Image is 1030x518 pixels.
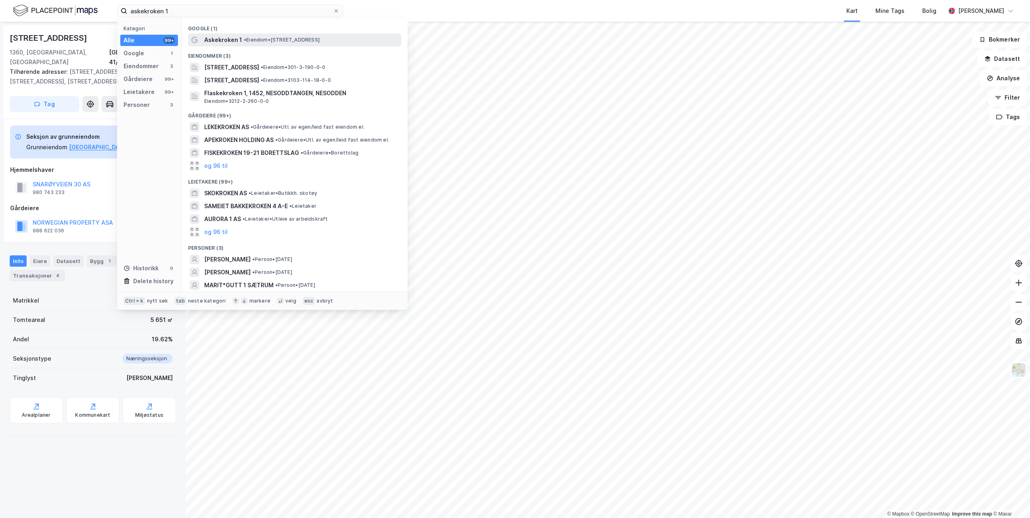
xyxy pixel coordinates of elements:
span: Gårdeiere • Utl. av egen/leid fast eiendom el. [275,137,389,143]
span: [STREET_ADDRESS] [204,75,259,85]
div: Kontrollprogram for chat [990,479,1030,518]
span: Eiendom • [STREET_ADDRESS] [244,37,320,43]
div: Mine Tags [875,6,904,16]
img: logo.f888ab2527a4732fd821a326f86c7f29.svg [13,4,98,18]
span: APEKROKEN HOLDING AS [204,135,274,145]
span: Person • [DATE] [252,256,292,263]
span: Gårdeiere • Utl. av egen/leid fast eiendom el. [251,124,364,130]
div: [STREET_ADDRESS], [STREET_ADDRESS], [STREET_ADDRESS] [10,67,170,86]
div: Alle [124,36,134,45]
div: Kategori [124,25,178,31]
div: Arealplaner [22,412,50,418]
div: Tinglyst [13,373,36,383]
span: • [249,190,251,196]
div: Seksjonstype [13,354,51,363]
div: Delete history [133,276,174,286]
span: Askekroken 1 [204,35,242,45]
span: • [275,282,278,288]
button: og 96 til [204,161,228,171]
div: Eiendommer [124,61,159,71]
div: Personer [124,100,150,110]
span: Leietaker • Butikkh. skotøy [249,190,317,196]
div: Matrikkel [13,296,39,305]
div: Eiere [30,255,50,267]
div: 3 [168,102,175,108]
span: • [252,256,255,262]
button: Bokmerker [972,31,1027,48]
div: [STREET_ADDRESS] [10,31,89,44]
span: [PERSON_NAME] [204,255,251,264]
span: • [243,216,245,222]
div: Personer (3) [182,238,408,253]
img: Z [1011,362,1026,378]
div: [PERSON_NAME] [126,373,173,383]
div: 1 [105,257,113,265]
a: Improve this map [952,511,992,517]
span: Flaskekroken 1, 1452, NESODDTANGEN, NESODDEN [204,88,398,98]
div: Hjemmelshaver [10,165,176,175]
span: FISKEKROKEN 19-21 BORETTSLAG [204,148,299,158]
div: [PERSON_NAME] [958,6,1004,16]
div: 0 [168,265,175,272]
div: nytt søk [147,298,168,304]
iframe: Chat Widget [990,479,1030,518]
span: AURORA 1 AS [204,214,241,224]
span: [PERSON_NAME] [204,267,251,277]
div: tab [174,297,186,305]
div: [GEOGRAPHIC_DATA], 41/727/0/1 [109,48,176,67]
div: Bygg [87,255,117,267]
span: Leietaker • Utleie av arbeidskraft [243,216,328,222]
div: 980 743 233 [33,189,65,196]
div: markere [249,298,270,304]
div: velg [285,298,296,304]
div: Eiendommer (3) [182,46,408,61]
div: 1360, [GEOGRAPHIC_DATA], [GEOGRAPHIC_DATA] [10,48,109,67]
span: MARIT*GUTT 1 SÆTRUM [204,280,274,290]
div: neste kategori [188,298,226,304]
div: 5 651 ㎡ [151,315,173,325]
span: Leietaker [289,203,316,209]
span: Person • [DATE] [252,269,292,276]
div: Leietakere (99+) [182,172,408,187]
div: Datasett [53,255,84,267]
div: esc [303,297,315,305]
div: Gårdeiere [10,203,176,213]
a: OpenStreetMap [911,511,950,517]
button: Filter [988,90,1027,106]
div: 19.62% [152,334,173,344]
div: Gårdeiere [124,74,153,84]
div: 99+ [163,76,175,82]
span: • [261,77,263,83]
span: Eiendom • 3103-114-18-0-0 [261,77,331,84]
div: 3 [168,63,175,69]
span: Gårdeiere • Borettslag [301,150,358,156]
div: 99+ [163,37,175,44]
div: Historikk [124,263,159,273]
button: og 96 til [204,227,228,237]
div: Transaksjoner [10,270,65,281]
div: 1 [168,50,175,56]
span: • [244,37,246,43]
div: Google (1) [182,19,408,33]
span: LEKEKROKEN AS [204,122,249,132]
span: SAMEIET BAKKEKROKEN 4 A-E [204,201,288,211]
span: • [275,137,278,143]
div: Leietakere [124,87,155,97]
span: • [251,124,253,130]
div: Kart [846,6,858,16]
button: Tags [989,109,1027,125]
button: Tag [10,96,79,112]
div: Grunneiendom [26,142,67,152]
span: • [301,150,303,156]
span: Person • [DATE] [275,282,315,288]
div: 99+ [163,89,175,95]
input: Søk på adresse, matrikkel, gårdeiere, leietakere eller personer [127,5,333,17]
button: [GEOGRAPHIC_DATA], 41/727 [69,142,151,152]
span: SKOKROKEN AS [204,188,247,198]
span: [STREET_ADDRESS] [204,63,259,72]
div: Ctrl + k [124,297,145,305]
div: Tomteareal [13,315,45,325]
div: Bolig [922,6,936,16]
div: Andel [13,334,29,344]
div: Miljøstatus [135,412,163,418]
